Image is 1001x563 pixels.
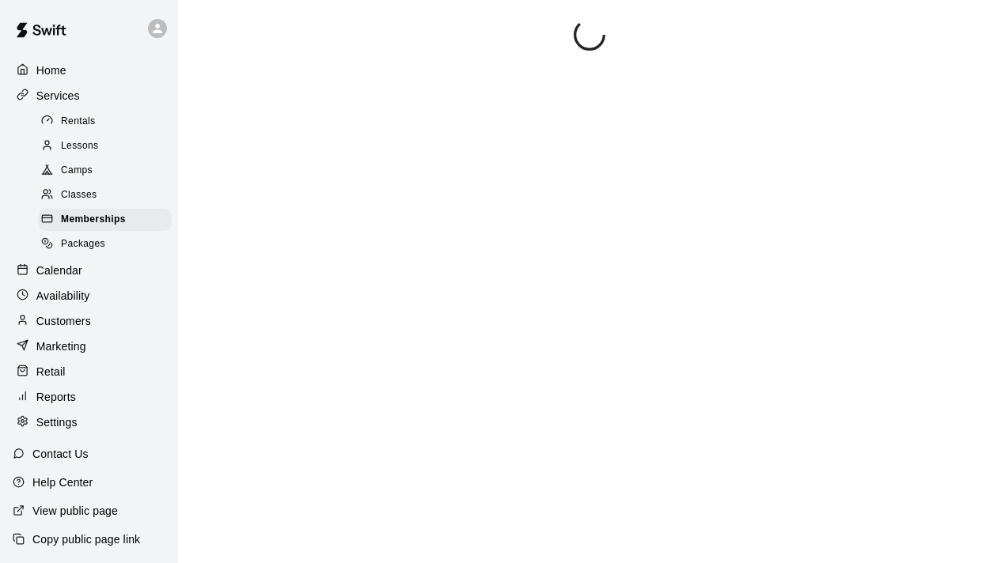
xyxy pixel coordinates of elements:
a: Settings [13,410,165,434]
span: Rentals [61,114,96,130]
p: Reports [36,389,76,405]
a: Memberships [38,208,178,232]
div: Packages [38,233,172,255]
a: Customers [13,309,165,333]
div: Classes [38,184,172,206]
div: Memberships [38,209,172,231]
div: Rentals [38,111,172,133]
a: Availability [13,284,165,308]
a: Rentals [38,109,178,134]
p: Retail [36,364,66,380]
div: Lessons [38,135,172,157]
span: Classes [61,187,97,203]
span: Lessons [61,138,99,154]
a: Lessons [38,134,178,158]
a: Camps [38,159,178,183]
a: Home [13,59,165,82]
p: Services [36,88,80,104]
p: Calendar [36,263,82,278]
div: Camps [38,160,172,182]
a: Packages [38,232,178,257]
a: Services [13,84,165,108]
span: Memberships [61,212,126,228]
a: Classes [38,183,178,208]
p: Help Center [32,474,93,490]
p: View public page [32,503,118,519]
span: Packages [61,236,105,252]
p: Customers [36,313,91,329]
p: Copy public page link [32,531,140,547]
a: Reports [13,385,165,409]
a: Retail [13,360,165,384]
span: Camps [61,163,93,179]
p: Home [36,62,66,78]
p: Marketing [36,338,86,354]
a: Calendar [13,259,165,282]
p: Contact Us [32,446,89,462]
p: Settings [36,414,78,430]
a: Marketing [13,334,165,358]
p: Availability [36,288,90,304]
